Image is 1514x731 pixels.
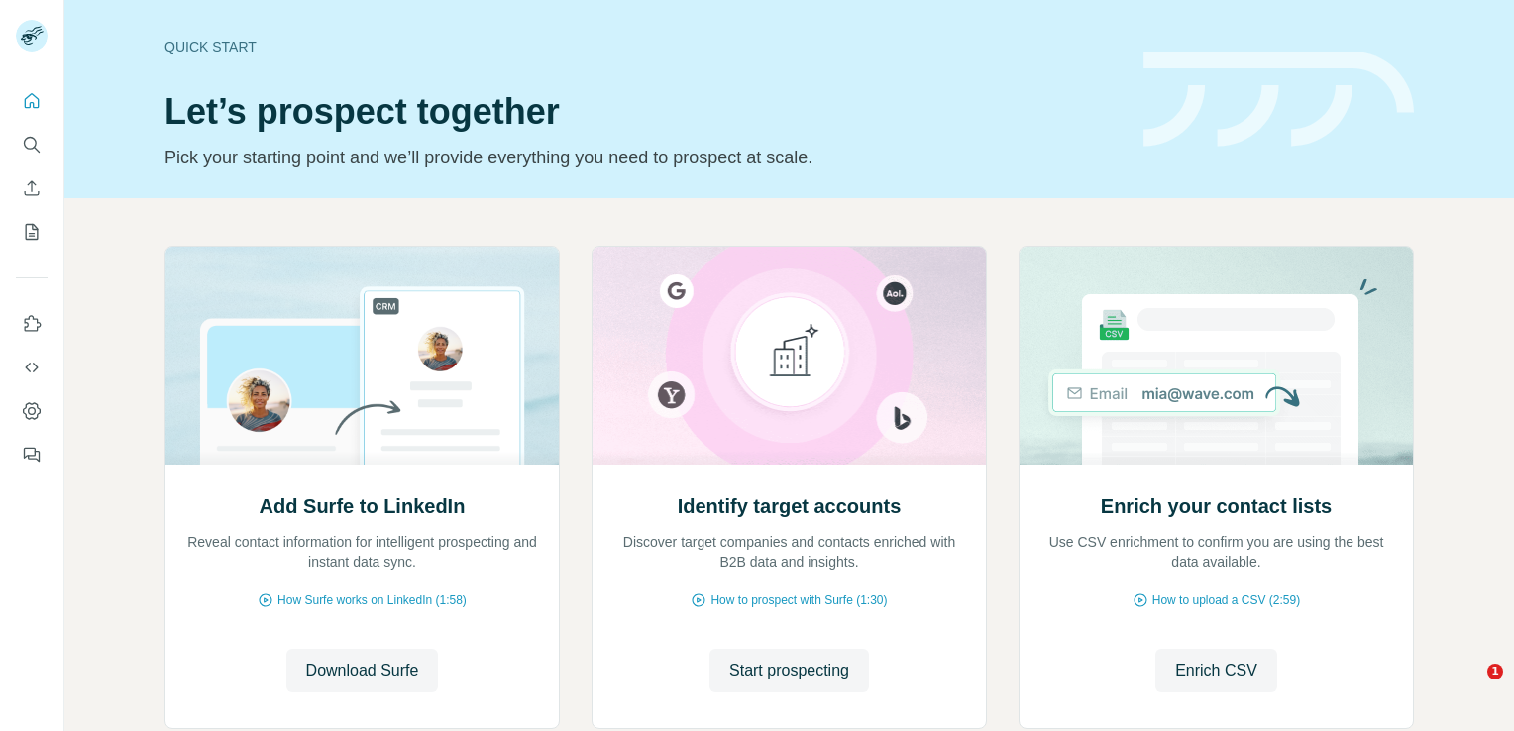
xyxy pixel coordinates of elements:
[260,492,466,520] h2: Add Surfe to LinkedIn
[164,247,560,465] img: Add Surfe to LinkedIn
[277,591,467,609] span: How Surfe works on LinkedIn (1:58)
[709,649,869,692] button: Start prospecting
[16,350,48,385] button: Use Surfe API
[710,591,887,609] span: How to prospect with Surfe (1:30)
[592,247,987,465] img: Identify target accounts
[164,37,1120,56] div: Quick start
[1155,649,1277,692] button: Enrich CSV
[16,214,48,250] button: My lists
[16,83,48,119] button: Quick start
[678,492,902,520] h2: Identify target accounts
[16,127,48,162] button: Search
[1175,659,1257,682] span: Enrich CSV
[1019,247,1414,465] img: Enrich your contact lists
[16,437,48,472] button: Feedback
[185,532,539,572] p: Reveal contact information for intelligent prospecting and instant data sync.
[1101,492,1332,520] h2: Enrich your contact lists
[612,532,966,572] p: Discover target companies and contacts enriched with B2B data and insights.
[729,659,849,682] span: Start prospecting
[1487,664,1503,679] span: 1
[1143,52,1414,148] img: banner
[16,170,48,206] button: Enrich CSV
[1152,591,1300,609] span: How to upload a CSV (2:59)
[16,306,48,342] button: Use Surfe on LinkedIn
[1447,664,1494,711] iframe: Intercom live chat
[286,649,439,692] button: Download Surfe
[164,144,1120,171] p: Pick your starting point and we’ll provide everything you need to prospect at scale.
[164,92,1120,132] h1: Let’s prospect together
[1039,532,1393,572] p: Use CSV enrichment to confirm you are using the best data available.
[16,393,48,429] button: Dashboard
[306,659,419,682] span: Download Surfe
